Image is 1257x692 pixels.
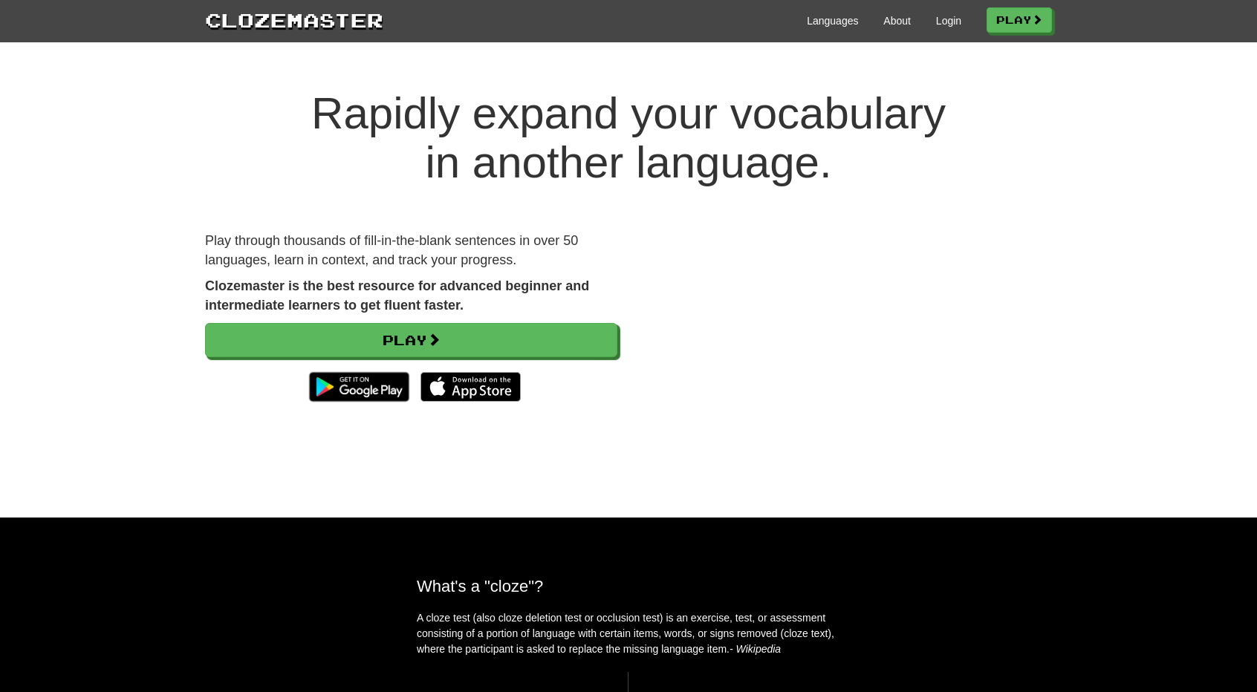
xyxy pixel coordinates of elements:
[205,232,617,270] p: Play through thousands of fill-in-the-blank sentences in over 50 languages, learn in context, and...
[883,13,911,28] a: About
[205,323,617,357] a: Play
[417,610,840,657] p: A cloze test (also cloze deletion test or occlusion test) is an exercise, test, or assessment con...
[730,643,781,655] em: - Wikipedia
[987,7,1052,33] a: Play
[420,372,521,402] img: Download_on_the_App_Store_Badge_US-UK_135x40-25178aeef6eb6b83b96f5f2d004eda3bffbb37122de64afbaef7...
[205,6,383,33] a: Clozemaster
[807,13,858,28] a: Languages
[302,365,417,409] img: Get it on Google Play
[205,278,589,313] strong: Clozemaster is the best resource for advanced beginner and intermediate learners to get fluent fa...
[417,577,840,595] h2: What's a "cloze"?
[936,13,961,28] a: Login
